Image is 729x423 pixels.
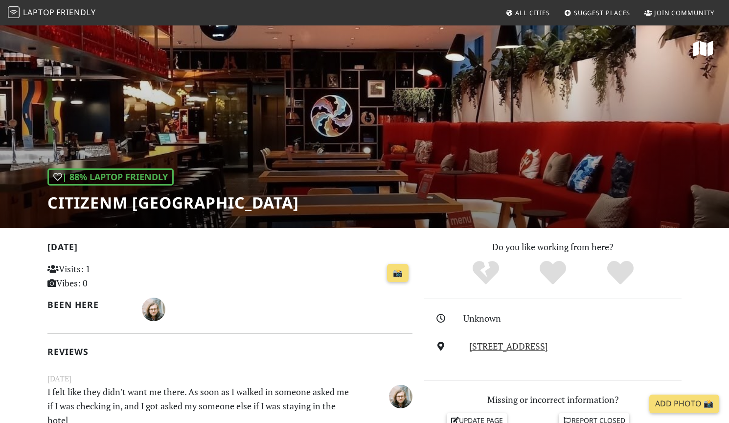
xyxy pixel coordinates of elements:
[8,6,20,18] img: LaptopFriendly
[47,262,161,290] p: Visits: 1 Vibes: 0
[469,340,548,352] a: [STREET_ADDRESS]
[56,7,95,18] span: Friendly
[587,259,654,286] div: Definitely!
[389,385,412,408] img: 4662-dan.jpg
[649,395,719,413] a: Add Photo 📸
[519,259,587,286] div: Yes
[389,389,412,401] span: Dan G
[387,264,409,282] a: 📸
[640,4,718,22] a: Join Community
[142,303,165,314] span: Dan G
[424,240,682,254] p: Do you like working from here?
[560,4,635,22] a: Suggest Places
[654,8,714,17] span: Join Community
[574,8,631,17] span: Suggest Places
[47,193,299,212] h1: citizenM [GEOGRAPHIC_DATA]
[23,7,55,18] span: Laptop
[47,300,130,310] h2: Been here
[47,347,412,357] h2: Reviews
[142,298,165,321] img: 4662-dan.jpg
[42,373,418,385] small: [DATE]
[501,4,554,22] a: All Cities
[424,393,682,407] p: Missing or incorrect information?
[47,242,412,256] h2: [DATE]
[515,8,550,17] span: All Cities
[452,259,520,286] div: No
[463,311,687,326] div: Unknown
[47,168,174,186] div: | 88% Laptop Friendly
[8,4,96,22] a: LaptopFriendly LaptopFriendly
